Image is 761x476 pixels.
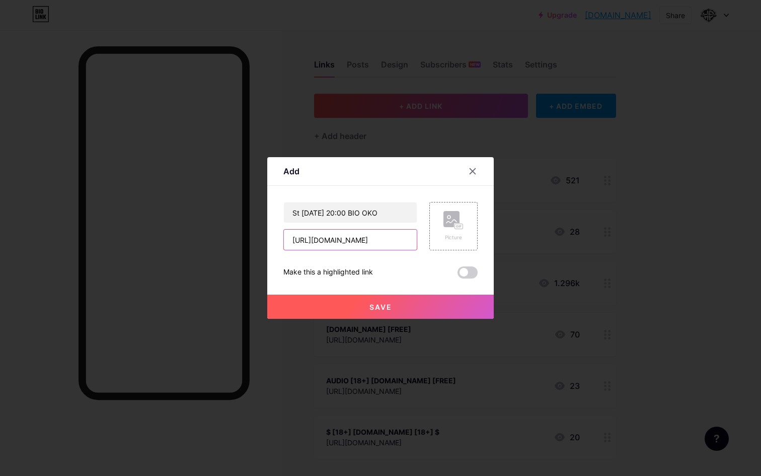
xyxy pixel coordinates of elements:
div: Add [283,165,299,177]
input: URL [284,230,417,250]
button: Save [267,295,494,319]
div: Picture [443,234,464,241]
div: Make this a highlighted link [283,266,373,279]
span: Save [369,303,392,311]
input: Title [284,202,417,223]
